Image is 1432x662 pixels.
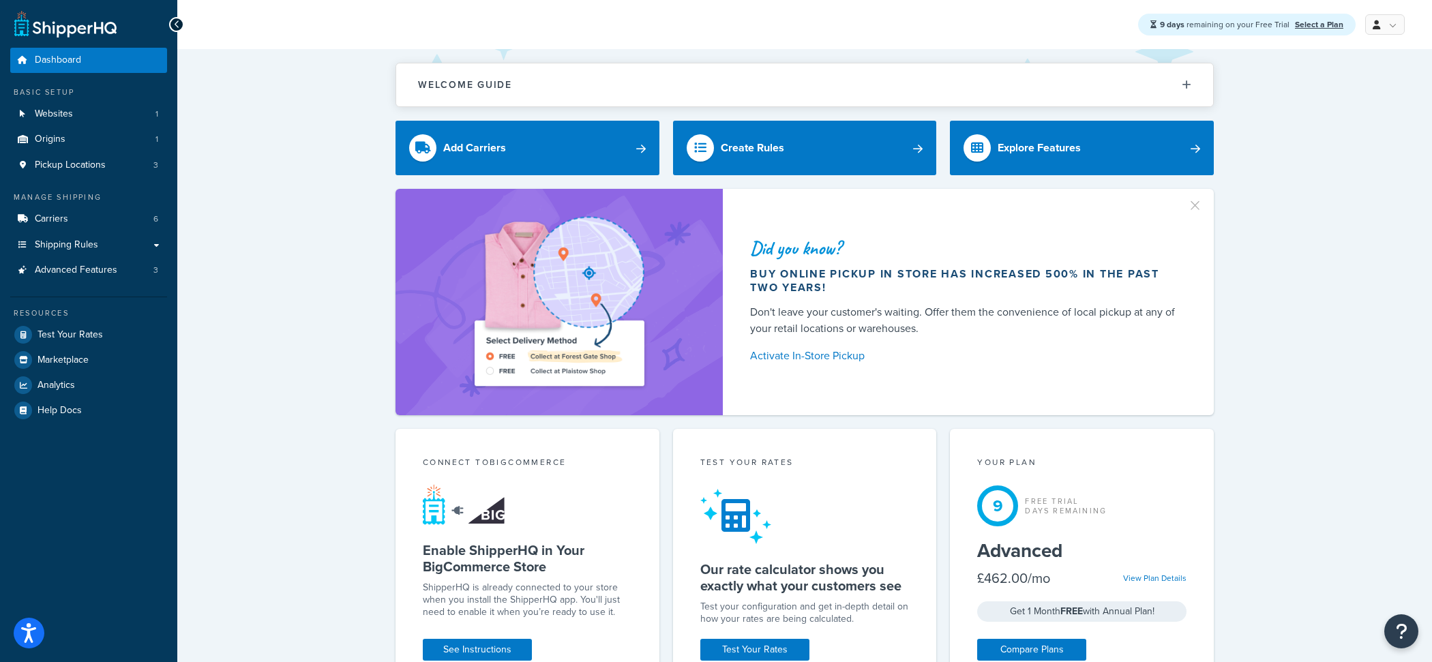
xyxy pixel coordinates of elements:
span: Advanced Features [35,265,117,276]
div: 9 [977,485,1018,526]
a: View Plan Details [1123,572,1187,584]
div: Explore Features [998,138,1081,157]
div: Manage Shipping [10,192,167,203]
p: ShipperHQ is already connected to your store when you install the ShipperHQ app. You'll just need... [423,582,632,618]
a: Compare Plans [977,639,1086,661]
img: ad-shirt-map-b0359fc47e01cab431d101c4b569394f6a03f54285957d908178d52f29eb9668.png [436,209,683,395]
div: Test your configuration and get in-depth detail on how your rates are being calculated. [700,601,910,625]
a: Activate In-Store Pickup [750,346,1181,365]
a: Create Rules [673,121,937,175]
span: 1 [155,134,158,145]
h5: Our rate calculator shows you exactly what your customers see [700,561,910,594]
a: Advanced Features3 [10,258,167,283]
div: Did you know? [750,239,1181,258]
h2: Welcome Guide [418,80,512,90]
a: Test Your Rates [10,322,167,347]
div: Create Rules [721,138,784,157]
span: remaining on your Free Trial [1160,18,1292,31]
a: Carriers6 [10,207,167,232]
a: Origins1 [10,127,167,152]
div: Get 1 Month with Annual Plan! [977,601,1187,622]
li: Carriers [10,207,167,232]
h5: Advanced [977,540,1187,562]
a: Shipping Rules [10,232,167,258]
a: Websites1 [10,102,167,127]
span: Shipping Rules [35,239,98,251]
li: Origins [10,127,167,152]
span: Websites [35,108,73,120]
a: See Instructions [423,639,532,661]
li: Websites [10,102,167,127]
a: Analytics [10,373,167,397]
div: Resources [10,307,167,319]
a: Marketplace [10,348,167,372]
img: connect-shq-bc-71769feb.svg [423,484,508,525]
button: Open Resource Center [1384,614,1418,648]
div: Buy online pickup in store has increased 500% in the past two years! [750,267,1181,295]
div: Your Plan [977,456,1187,472]
a: Explore Features [950,121,1214,175]
span: Test Your Rates [38,329,103,341]
a: Dashboard [10,48,167,73]
span: Marketplace [38,355,89,366]
span: Analytics [38,380,75,391]
strong: 9 days [1160,18,1184,31]
span: Dashboard [35,55,81,66]
span: 6 [153,213,158,225]
div: Don't leave your customer's waiting. Offer them the convenience of local pickup at any of your re... [750,304,1181,337]
span: Carriers [35,213,68,225]
div: Add Carriers [443,138,506,157]
div: Test your rates [700,456,910,472]
li: Advanced Features [10,258,167,283]
a: Select a Plan [1295,18,1343,31]
div: Connect to BigCommerce [423,456,632,472]
span: 3 [153,265,158,276]
span: 3 [153,160,158,171]
button: Welcome Guide [396,63,1213,106]
div: Free Trial Days Remaining [1025,496,1107,515]
span: Origins [35,134,65,145]
li: Pickup Locations [10,153,167,178]
span: Help Docs [38,405,82,417]
h5: Enable ShipperHQ in Your BigCommerce Store [423,542,632,575]
a: Help Docs [10,398,167,423]
div: Basic Setup [10,87,167,98]
div: £462.00/mo [977,569,1050,588]
a: Add Carriers [396,121,659,175]
span: 1 [155,108,158,120]
strong: FREE [1060,604,1083,618]
span: Pickup Locations [35,160,106,171]
a: Pickup Locations3 [10,153,167,178]
a: Test Your Rates [700,639,809,661]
